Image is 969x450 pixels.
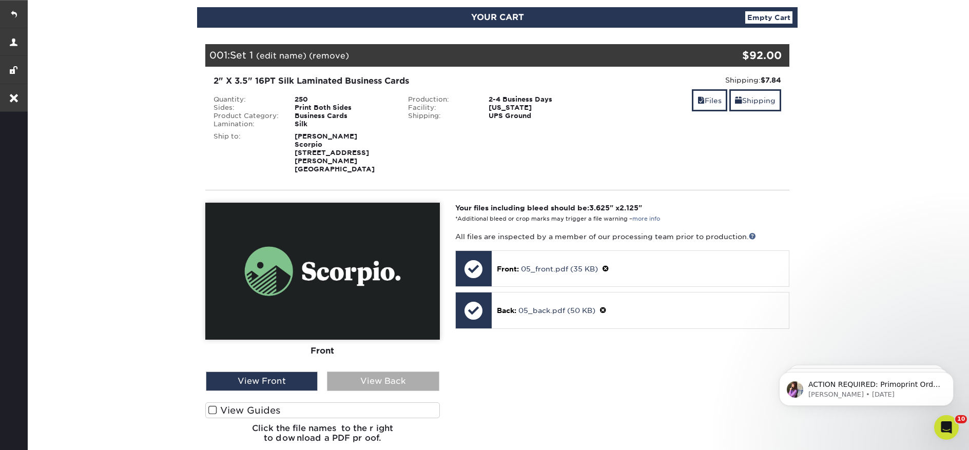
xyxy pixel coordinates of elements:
[206,120,287,128] div: Lamination:
[45,40,177,49] p: Message from Erica, sent 3w ago
[287,112,400,120] div: Business Cards
[692,89,727,111] a: Files
[632,216,660,222] a: more info
[206,132,287,173] div: Ship to:
[692,48,782,63] div: $92.00
[481,112,594,120] div: UPS Ground
[745,11,792,24] a: Empty Cart
[309,51,349,61] a: (remove)
[518,306,595,315] a: 05_back.pdf (50 KB)
[455,231,789,242] p: All files are inspected by a member of our processing team prior to production.
[205,402,440,418] label: View Guides
[45,30,177,222] span: ACTION REQUIRED: Primoprint Order 25915-92252-28593 Thank you for placing your print order with P...
[729,89,781,111] a: Shipping
[497,265,519,273] span: Front:
[214,75,587,87] div: 2" X 3.5" 16PT Silk Laminated Business Cards
[602,75,781,85] div: Shipping:
[400,112,481,120] div: Shipping:
[206,104,287,112] div: Sides:
[481,104,594,112] div: [US_STATE]
[206,95,287,104] div: Quantity:
[205,44,692,67] div: 001:
[327,371,439,391] div: View Back
[455,216,660,222] small: *Additional bleed or crop marks may trigger a file warning –
[287,104,400,112] div: Print Both Sides
[400,104,481,112] div: Facility:
[471,12,524,22] span: YOUR CART
[955,415,967,423] span: 10
[735,96,742,105] span: shipping
[589,204,610,212] span: 3.625
[619,204,638,212] span: 2.125
[287,95,400,104] div: 250
[761,76,781,84] strong: $7.84
[206,371,318,391] div: View Front
[206,112,287,120] div: Product Category:
[256,51,306,61] a: (edit name)
[497,306,516,315] span: Back:
[205,340,440,362] div: Front
[521,265,598,273] a: 05_front.pdf (35 KB)
[934,415,959,440] iframe: Intercom live chat
[697,96,705,105] span: files
[400,95,481,104] div: Production:
[455,204,642,212] strong: Your files including bleed should be: " x "
[764,350,969,422] iframe: Intercom notifications message
[481,95,594,104] div: 2-4 Business Days
[295,132,375,173] strong: [PERSON_NAME] Scorpio [STREET_ADDRESS][PERSON_NAME] [GEOGRAPHIC_DATA]
[230,49,253,61] span: Set 1
[287,120,400,128] div: Silk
